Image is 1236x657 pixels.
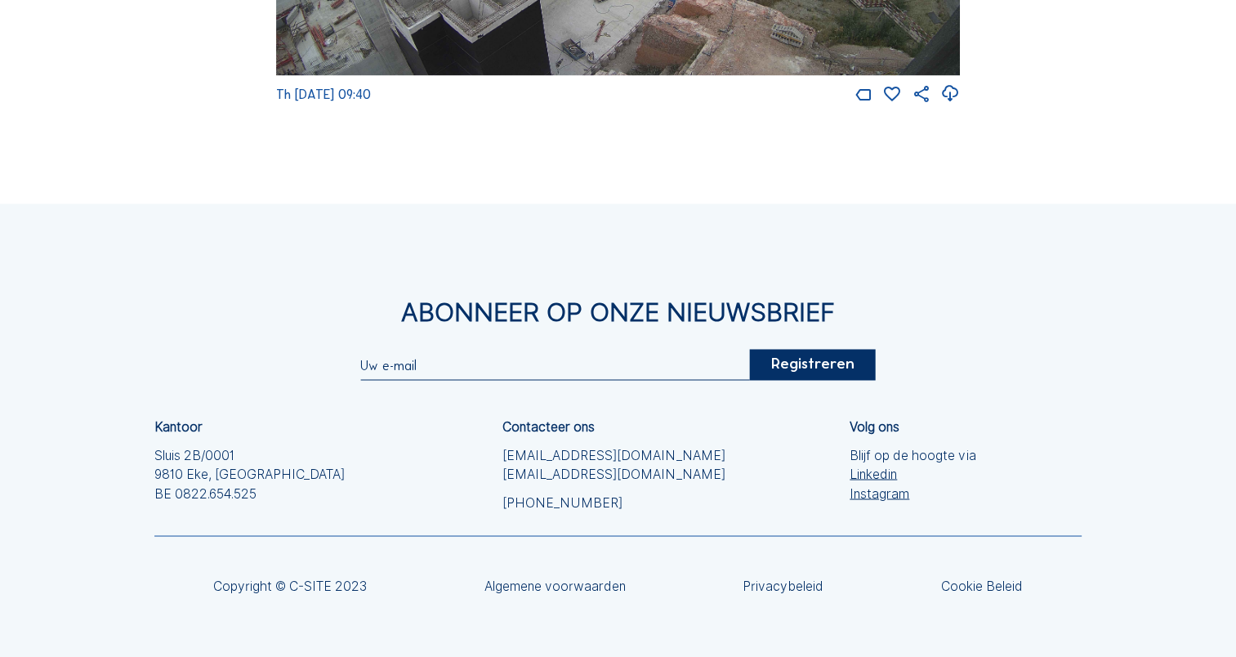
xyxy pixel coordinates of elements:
[484,579,626,592] a: Algemene voorwaarden
[502,445,725,465] a: [EMAIL_ADDRESS][DOMAIN_NAME]
[276,87,371,102] span: Th [DATE] 09:40
[502,464,725,484] a: [EMAIL_ADDRESS][DOMAIN_NAME]
[154,445,345,503] div: Sluis 2B/0001 9810 Eke, [GEOGRAPHIC_DATA] BE 0822.654.525
[850,445,976,503] div: Blijf op de hoogte via
[850,420,899,433] div: Volg ons
[154,299,1082,324] div: Abonneer op onze nieuwsbrief
[502,420,595,433] div: Contacteer ons
[850,464,976,484] a: Linkedin
[213,579,367,592] div: Copyright © C-SITE 2023
[850,484,976,503] a: Instagram
[360,358,750,373] input: Uw e-mail
[502,493,725,512] a: [PHONE_NUMBER]
[941,579,1023,592] a: Cookie Beleid
[154,420,203,433] div: Kantoor
[750,349,876,380] div: Registreren
[743,579,823,592] a: Privacybeleid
